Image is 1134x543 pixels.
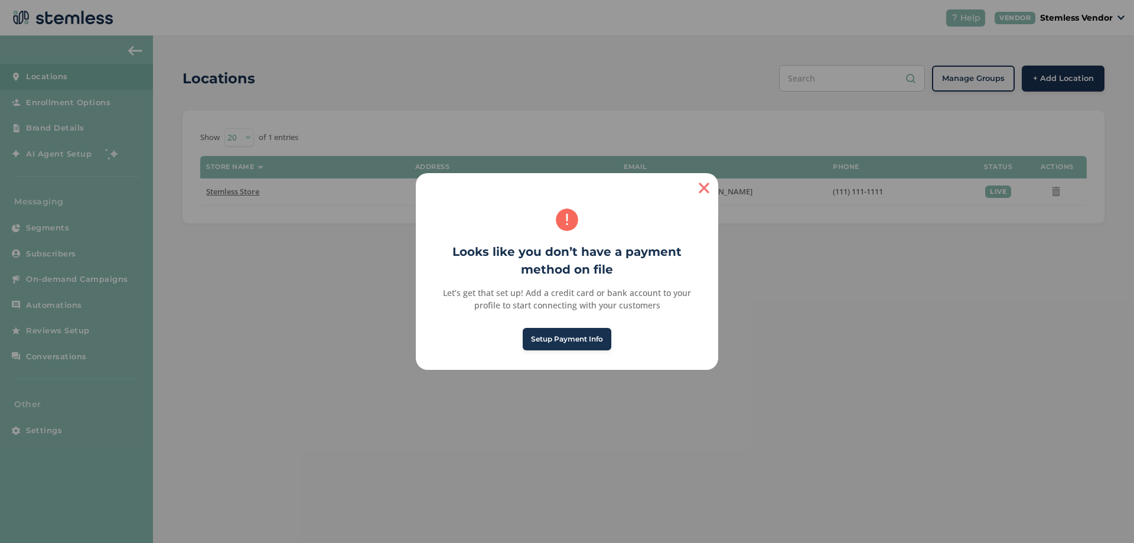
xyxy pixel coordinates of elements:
[1075,486,1134,543] iframe: Chat Widget
[690,173,718,201] button: Close this dialog
[416,243,718,278] h2: Looks like you don’t have a payment method on file
[523,328,611,350] button: Setup Payment Info
[429,287,705,311] div: Let’s get that set up! Add a credit card or bank account to your profile to start connecting with...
